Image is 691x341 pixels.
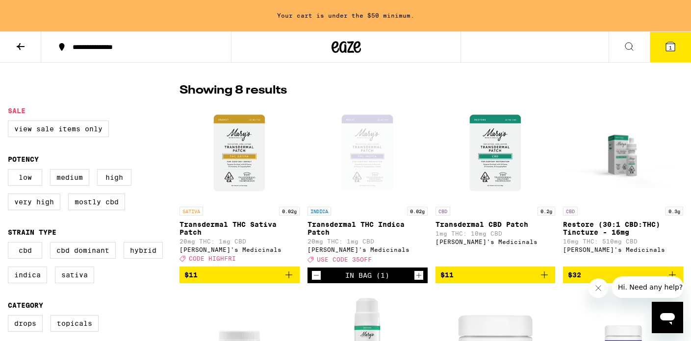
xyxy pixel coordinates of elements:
label: Medium [50,169,89,186]
legend: Strain Type [8,228,56,236]
p: Transdermal THC Sativa Patch [179,220,300,236]
label: Drops [8,315,43,332]
p: 0.2g [537,207,555,216]
p: 20mg THC: 1mg CBD [179,238,300,244]
a: Open page for Transdermal CBD Patch from Mary's Medicinals [435,104,556,267]
label: Low [8,169,42,186]
img: Mary's Medicinals - Transdermal THC Sativa Patch [190,104,288,202]
p: Showing 8 results [179,82,287,99]
label: Hybrid [124,242,163,259]
p: 20mg THC: 1mg CBD [307,238,428,244]
span: $11 [440,271,454,279]
iframe: Message from company [612,276,683,298]
p: CBD [563,207,578,216]
a: Open page for Transdermal THC Sativa Patch from Mary's Medicinals [179,104,300,267]
button: Increment [414,270,424,280]
button: Add to bag [563,267,683,283]
label: High [97,169,131,186]
button: 1 [650,32,691,62]
p: 0.02g [279,207,300,216]
span: 1 [669,45,672,50]
p: Restore (30:1 CBD:THC) Tincture - 16mg [563,220,683,236]
p: 1mg THC: 10mg CBD [435,230,556,237]
label: Mostly CBD [68,194,125,210]
p: Transdermal THC Indica Patch [307,220,428,236]
iframe: Button to launch messaging window [652,302,683,333]
label: Indica [8,267,47,283]
button: Add to bag [435,267,556,283]
div: In Bag (1) [345,271,389,279]
div: [PERSON_NAME]'s Medicinals [179,246,300,253]
p: Transdermal CBD Patch [435,220,556,228]
div: [PERSON_NAME]'s Medicinals [435,239,556,245]
legend: Potency [8,155,39,163]
p: CBD [435,207,450,216]
iframe: Close message [589,278,608,298]
label: CBD [8,242,42,259]
span: CODE HIGHFRI [189,255,236,262]
legend: Sale [8,107,26,115]
button: Add to bag [179,267,300,283]
span: USE CODE 35OFF [317,256,372,263]
a: Open page for Transdermal THC Indica Patch from Mary's Medicinals [307,104,428,268]
div: [PERSON_NAME]'s Medicinals [307,246,428,253]
legend: Category [8,301,43,309]
button: Decrement [311,270,321,280]
span: $32 [568,271,581,279]
img: Mary's Medicinals - Restore (30:1 CBD:THC) Tincture - 16mg [563,104,683,202]
label: View Sale Items Only [8,121,109,137]
a: Open page for Restore (30:1 CBD:THC) Tincture - 16mg from Mary's Medicinals [563,104,683,267]
label: Sativa [55,267,94,283]
p: SATIVA [179,207,203,216]
label: CBD Dominant [50,242,116,259]
p: 0.02g [407,207,428,216]
label: Very High [8,194,60,210]
label: Topicals [51,315,99,332]
img: Mary's Medicinals - Transdermal CBD Patch [446,104,544,202]
span: $11 [184,271,198,279]
p: 0.3g [665,207,683,216]
p: 16mg THC: 510mg CBD [563,238,683,244]
p: INDICA [307,207,331,216]
div: [PERSON_NAME]'s Medicinals [563,246,683,253]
